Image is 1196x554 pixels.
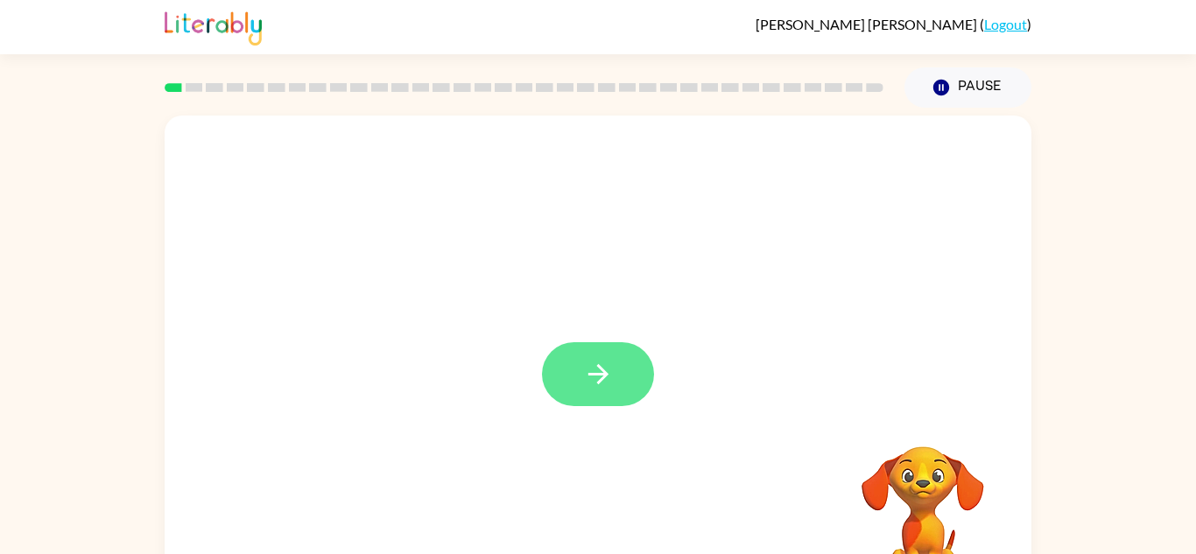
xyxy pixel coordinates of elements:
[165,7,262,46] img: Literably
[904,67,1031,108] button: Pause
[984,16,1027,32] a: Logout
[756,16,980,32] span: [PERSON_NAME] [PERSON_NAME]
[756,16,1031,32] div: ( )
